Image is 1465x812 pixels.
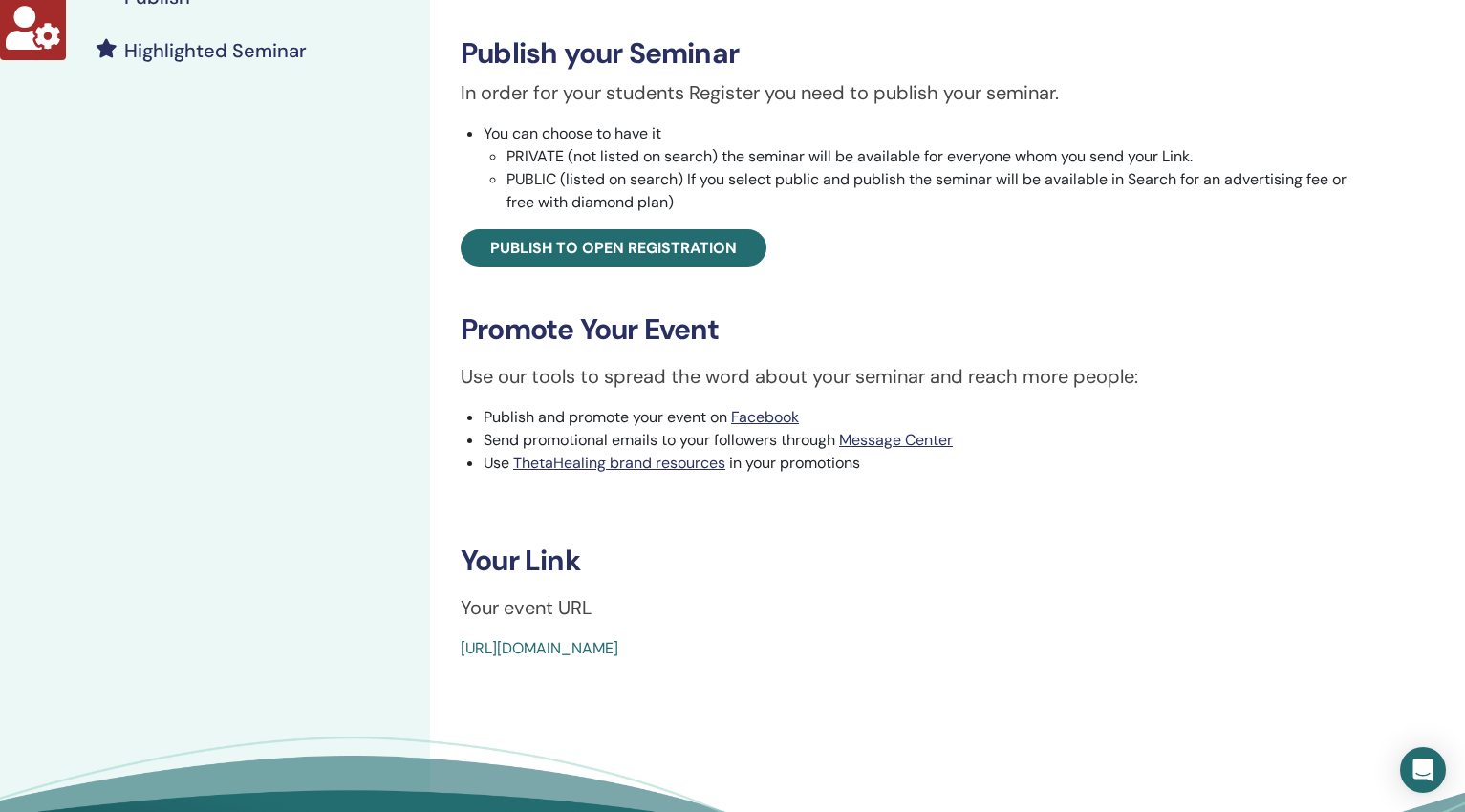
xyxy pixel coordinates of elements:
[731,407,799,427] a: Facebook
[461,78,1376,107] p: In order for your students Register you need to publish your seminar.
[484,452,1376,475] li: Use in your promotions
[513,453,725,473] a: ThetaHealing brand resources
[484,429,1376,452] li: Send promotional emails to your followers through
[461,312,1376,347] h3: Promote Your Event
[484,406,1376,429] li: Publish and promote your event on
[461,544,1376,578] h3: Your Link
[490,238,737,258] span: Publish to open registration
[461,593,1376,622] p: Your event URL
[839,430,953,450] a: Message Center
[461,229,766,267] a: Publish to open registration
[461,638,618,658] a: [URL][DOMAIN_NAME]
[1400,747,1446,793] div: Open Intercom Messenger
[484,122,1376,214] li: You can choose to have it
[124,39,307,62] h4: Highlighted Seminar
[506,145,1376,168] li: PRIVATE (not listed on search) the seminar will be available for everyone whom you send your Link.
[506,168,1376,214] li: PUBLIC (listed on search) If you select public and publish the seminar will be available in Searc...
[461,36,1376,71] h3: Publish your Seminar
[461,362,1376,391] p: Use our tools to spread the word about your seminar and reach more people:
